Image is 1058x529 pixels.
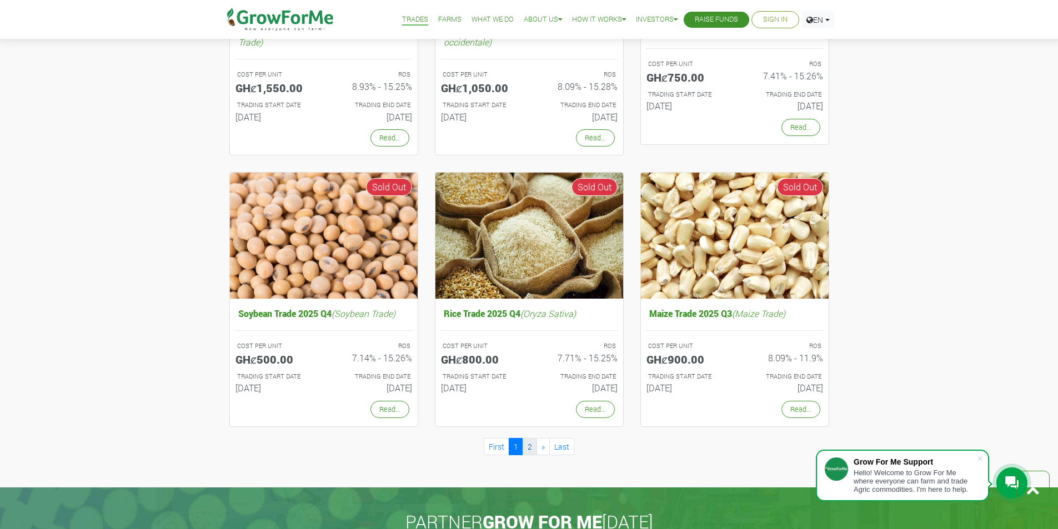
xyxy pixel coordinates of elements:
[443,341,519,351] p: COST PER UNIT
[695,14,738,26] a: Raise Funds
[229,438,829,455] nav: Page Navigation
[745,90,821,99] p: Estimated Trading End Date
[441,81,521,94] h5: GHȼ1,050.00
[743,352,823,363] h6: 8.09% - 11.9%
[576,401,615,418] a: Read...
[370,401,409,418] a: Read...
[443,70,519,79] p: COST PER UNIT
[334,372,410,381] p: Estimated Trading End Date
[435,173,623,299] img: growforme image
[646,382,726,393] h6: [DATE]
[235,382,315,393] h6: [DATE]
[441,305,618,321] h5: Rice Trade 2025 Q4
[539,341,616,351] p: ROS
[743,382,823,393] h6: [DATE]
[743,70,823,81] h6: 7.41% - 15.26%
[332,112,412,122] h6: [DATE]
[441,23,618,127] a: Cashew Trade 2025 Q4(Anacardium occidentale) COST PER UNIT GHȼ1,050.00 ROS 8.09% - 15.28% TRADING...
[539,100,616,110] p: Estimated Trading End Date
[235,305,412,398] a: Soybean Trade 2025 Q4(Soybean Trade) COST PER UNIT GHȼ500.00 ROS 7.14% - 15.26% TRADING START DAT...
[801,11,835,28] a: EN
[441,352,521,366] h5: GHȼ800.00
[641,173,829,299] img: growforme image
[646,305,823,321] h5: Maize Trade 2025 Q3
[854,457,977,466] div: Grow For Me Support
[332,382,412,393] h6: [DATE]
[763,14,788,26] a: Sign In
[538,112,618,122] h6: [DATE]
[745,59,821,69] p: ROS
[523,438,537,455] a: 2
[484,438,509,455] a: First
[781,401,820,418] a: Read...
[538,382,618,393] h6: [DATE]
[235,305,412,321] h5: Soybean Trade 2025 Q4
[235,112,315,122] h6: [DATE]
[230,173,418,299] img: growforme image
[235,352,315,366] h5: GHȼ500.00
[237,100,314,110] p: Estimated Trading Start Date
[648,341,725,351] p: COST PER UNIT
[745,341,821,351] p: ROS
[520,308,576,319] i: (Oryza Sativa)
[648,59,725,69] p: COST PER UNIT
[636,14,678,26] a: Investors
[571,178,618,196] span: Sold Out
[441,112,521,122] h6: [DATE]
[646,305,823,398] a: Maize Trade 2025 Q3(Maize Trade) COST PER UNIT GHȼ900.00 ROS 8.09% - 11.9% TRADING START DATE [DA...
[781,119,820,136] a: Read...
[539,372,616,381] p: Estimated Trading End Date
[332,308,395,319] i: (Soybean Trade)
[576,129,615,147] a: Read...
[443,372,519,381] p: Estimated Trading Start Date
[646,23,823,116] a: Maize Trade 2025 Q4(Maize Trade) COST PER UNIT GHȼ750.00 ROS 7.41% - 15.26% TRADING START DATE [D...
[646,70,726,84] h5: GHȼ750.00
[443,100,519,110] p: Estimated Trading Start Date
[332,81,412,92] h6: 8.93% - 15.25%
[648,372,725,381] p: Estimated Trading Start Date
[541,441,545,452] span: »
[334,341,410,351] p: ROS
[549,438,574,455] a: Last
[438,14,462,26] a: Farms
[777,178,823,196] span: Sold Out
[237,372,314,381] p: Estimated Trading Start Date
[745,372,821,381] p: Estimated Trading End Date
[646,100,726,111] h6: [DATE]
[235,81,315,94] h5: GHȼ1,550.00
[366,178,412,196] span: Sold Out
[237,341,314,351] p: COST PER UNIT
[539,70,616,79] p: ROS
[648,90,725,99] p: Estimated Trading Start Date
[332,352,412,363] h6: 7.14% - 15.26%
[572,14,626,26] a: How it Works
[441,382,521,393] h6: [DATE]
[235,23,412,127] a: Cocoa/Shearnut Trade 2025 Q4(Cocoa Trade) COST PER UNIT GHȼ1,550.00 ROS 8.93% - 15.25% TRADING ST...
[538,81,618,92] h6: 8.09% - 15.28%
[524,14,562,26] a: About Us
[237,70,314,79] p: COST PER UNIT
[334,70,410,79] p: ROS
[370,129,409,147] a: Read...
[538,352,618,363] h6: 7.71% - 15.25%
[334,100,410,110] p: Estimated Trading End Date
[509,438,523,455] a: 1
[441,305,618,398] a: Rice Trade 2025 Q4(Oryza Sativa) COST PER UNIT GHȼ800.00 ROS 7.71% - 15.25% TRADING START DATE [D...
[732,308,785,319] i: (Maize Trade)
[472,14,514,26] a: What We Do
[646,352,726,366] h5: GHȼ900.00
[854,468,977,493] div: Hello! Welcome to Grow For Me where everyone can farm and trade Agric commodities. I'm here to help.
[743,100,823,111] h6: [DATE]
[402,14,428,26] a: Trades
